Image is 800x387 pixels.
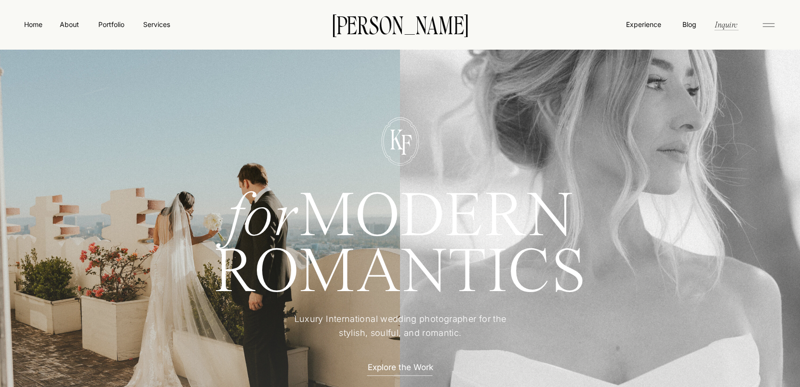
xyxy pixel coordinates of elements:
[680,19,698,29] a: Blog
[317,14,483,34] a: [PERSON_NAME]
[58,19,80,29] a: About
[179,246,622,299] h1: ROMANTICS
[393,131,419,156] p: F
[625,19,662,29] a: Experience
[94,19,128,29] a: Portfolio
[179,190,622,237] h1: MODERN
[142,19,171,29] a: Services
[227,187,299,250] i: for
[358,361,442,372] a: Explore the Work
[714,19,738,30] a: Inquire
[22,19,44,29] a: Home
[383,126,410,150] p: K
[280,312,520,341] p: Luxury International wedding photographer for the stylish, soulful, and romantic.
